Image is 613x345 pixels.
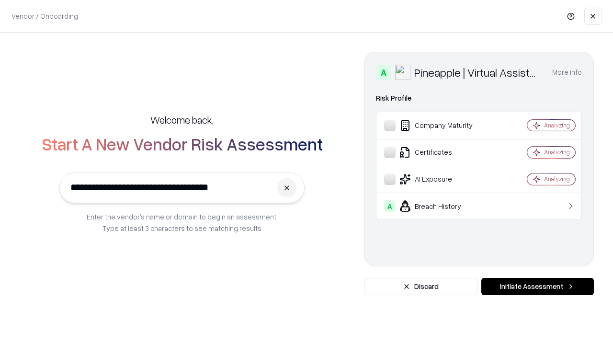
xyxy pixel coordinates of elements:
p: Enter the vendor’s name or domain to begin an assessment. Type at least 3 characters to see match... [87,211,278,234]
h2: Start A New Vendor Risk Assessment [42,134,323,153]
div: Risk Profile [376,92,582,104]
div: Analyzing [544,121,570,129]
button: More info [552,64,582,81]
div: Analyzing [544,148,570,156]
div: A [376,65,391,80]
div: A [384,200,396,212]
img: Pineapple | Virtual Assistant Agency [395,65,410,80]
div: Pineapple | Virtual Assistant Agency [414,65,541,80]
div: AI Exposure [384,173,499,185]
div: Certificates [384,147,499,158]
button: Discard [364,278,477,295]
h5: Welcome back, [150,113,214,126]
div: Analyzing [544,175,570,183]
button: Initiate Assessment [481,278,594,295]
div: Company Maturity [384,120,499,131]
p: Vendor / Onboarding [11,11,78,21]
div: Breach History [384,200,499,212]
